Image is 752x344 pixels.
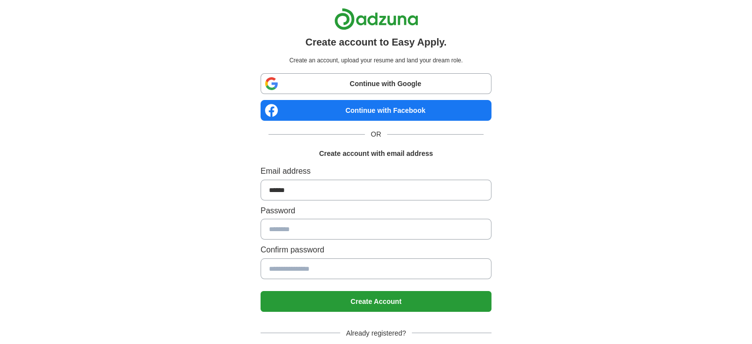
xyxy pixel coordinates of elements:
h1: Create account with email address [319,148,433,159]
span: Already registered? [340,328,412,339]
label: Email address [261,165,491,178]
img: Adzuna logo [334,8,418,30]
label: Password [261,204,491,217]
span: OR [365,129,387,140]
h1: Create account to Easy Apply. [306,34,447,50]
label: Confirm password [261,244,491,256]
button: Create Account [261,291,491,312]
a: Continue with Facebook [261,100,491,121]
a: Continue with Google [261,73,491,94]
p: Create an account, upload your resume and land your dream role. [263,56,489,65]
